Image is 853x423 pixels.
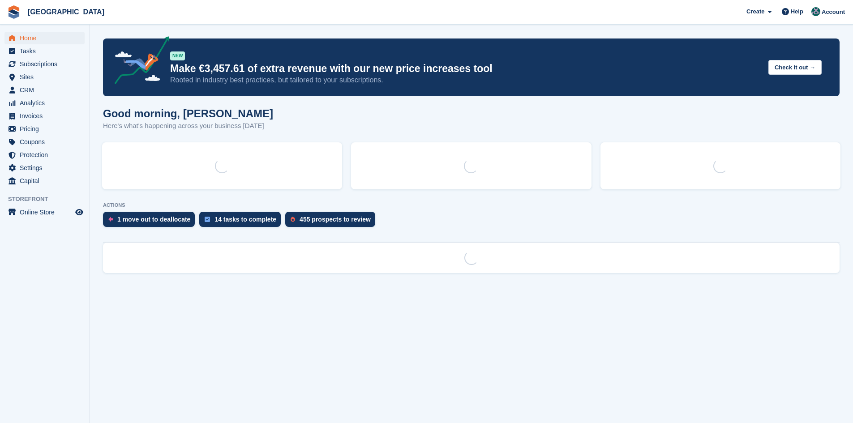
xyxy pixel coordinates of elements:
[20,84,73,96] span: CRM
[199,212,285,231] a: 14 tasks to complete
[4,58,85,70] a: menu
[4,175,85,187] a: menu
[4,32,85,44] a: menu
[746,7,764,16] span: Create
[117,216,190,223] div: 1 move out to deallocate
[20,175,73,187] span: Capital
[4,84,85,96] a: menu
[4,206,85,218] a: menu
[4,97,85,109] a: menu
[822,8,845,17] span: Account
[170,51,185,60] div: NEW
[108,217,113,222] img: move_outs_to_deallocate_icon-f764333ba52eb49d3ac5e1228854f67142a1ed5810a6f6cc68b1a99e826820c5.svg
[20,206,73,218] span: Online Store
[20,110,73,122] span: Invoices
[20,162,73,174] span: Settings
[20,32,73,44] span: Home
[74,207,85,218] a: Preview store
[103,202,840,208] p: ACTIONS
[4,162,85,174] a: menu
[8,195,89,204] span: Storefront
[20,149,73,161] span: Protection
[291,217,295,222] img: prospect-51fa495bee0391a8d652442698ab0144808aea92771e9ea1ae160a38d050c398.svg
[20,58,73,70] span: Subscriptions
[170,62,761,75] p: Make €3,457.61 of extra revenue with our new price increases tool
[103,107,273,120] h1: Good morning, [PERSON_NAME]
[20,97,73,109] span: Analytics
[24,4,108,19] a: [GEOGRAPHIC_DATA]
[20,123,73,135] span: Pricing
[4,136,85,148] a: menu
[7,5,21,19] img: stora-icon-8386f47178a22dfd0bd8f6a31ec36ba5ce8667c1dd55bd0f319d3a0aa187defe.svg
[791,7,803,16] span: Help
[768,60,822,75] button: Check it out →
[4,110,85,122] a: menu
[20,71,73,83] span: Sites
[4,149,85,161] a: menu
[20,45,73,57] span: Tasks
[285,212,380,231] a: 455 prospects to review
[103,212,199,231] a: 1 move out to deallocate
[811,7,820,16] img: Željko Gobac
[107,36,170,87] img: price-adjustments-announcement-icon-8257ccfd72463d97f412b2fc003d46551f7dbcb40ab6d574587a9cd5c0d94...
[4,123,85,135] a: menu
[214,216,276,223] div: 14 tasks to complete
[20,136,73,148] span: Coupons
[300,216,371,223] div: 455 prospects to review
[103,121,273,131] p: Here's what's happening across your business [DATE]
[170,75,761,85] p: Rooted in industry best practices, but tailored to your subscriptions.
[205,217,210,222] img: task-75834270c22a3079a89374b754ae025e5fb1db73e45f91037f5363f120a921f8.svg
[4,71,85,83] a: menu
[4,45,85,57] a: menu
